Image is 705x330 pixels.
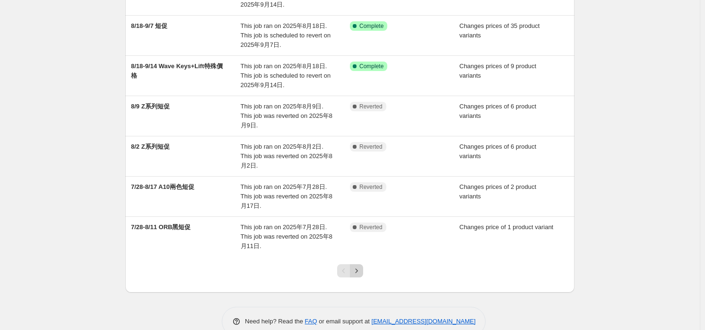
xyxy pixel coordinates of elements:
span: This job ran on 2025年7月28日. This job was reverted on 2025年8月17日. [241,183,332,209]
span: Changes prices of 9 product variants [460,62,537,79]
span: Reverted [359,183,383,191]
span: 8/18-9/14 Wave Keys+Lift特殊價格 [131,62,223,79]
span: 8/18-9/7 短促 [131,22,167,29]
span: Complete [359,62,383,70]
span: 8/9 Z系列短促 [131,103,170,110]
span: Changes prices of 6 product variants [460,103,537,119]
span: Changes price of 1 product variant [460,223,554,231]
a: [EMAIL_ADDRESS][DOMAIN_NAME] [372,318,476,325]
span: Complete [359,22,383,30]
span: Need help? Read the [245,318,305,325]
nav: Pagination [337,264,363,277]
span: or email support at [317,318,372,325]
span: 7/28-8/17 A10兩色短促 [131,183,194,190]
span: This job ran on 2025年8月2日. This job was reverted on 2025年8月2日. [241,143,332,169]
span: Reverted [359,223,383,231]
span: Changes prices of 35 product variants [460,22,540,39]
button: Next [350,264,363,277]
span: This job ran on 2025年8月9日. This job was reverted on 2025年8月9日. [241,103,332,129]
span: Changes prices of 2 product variants [460,183,537,200]
span: Changes prices of 6 product variants [460,143,537,160]
a: FAQ [305,318,317,325]
span: This job ran on 2025年8月18日. This job is scheduled to revert on 2025年9月14日. [241,62,331,89]
span: Reverted [359,143,383,151]
span: This job ran on 2025年7月28日. This job was reverted on 2025年8月11日. [241,223,332,250]
span: Reverted [359,103,383,110]
span: This job ran on 2025年8月18日. This job is scheduled to revert on 2025年9月7日. [241,22,331,48]
span: 8/2 Z系列短促 [131,143,170,150]
span: 7/28-8/11 ORB黑短促 [131,223,191,231]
